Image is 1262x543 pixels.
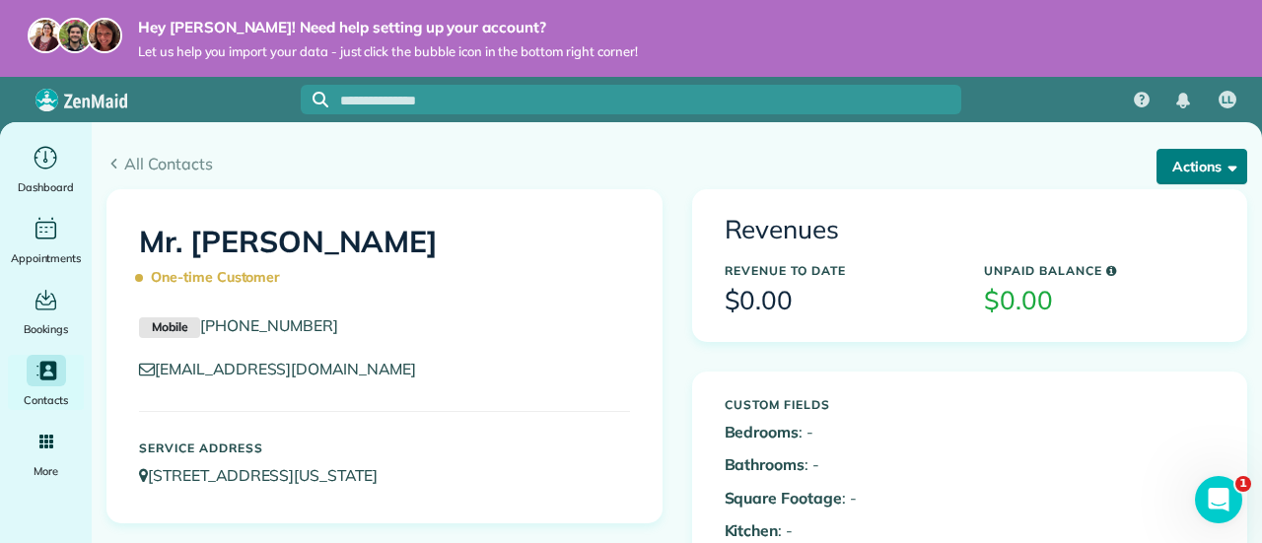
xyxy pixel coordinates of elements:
[139,317,200,339] small: Mobile
[18,177,74,197] span: Dashboard
[1195,476,1242,523] iframe: Intercom live chat
[1162,79,1204,122] div: Notifications
[8,284,84,339] a: Bookings
[301,92,328,107] button: Focus search
[138,43,638,60] span: Let us help you import your data - just click the bubble icon in the bottom right corner!
[57,18,93,53] img: jorge-587dff0eeaa6aab1f244e6dc62b8924c3b6ad411094392a53c71c6c4a576187d.jpg
[725,453,955,476] p: : -
[106,152,1247,175] a: All Contacts
[24,319,69,339] span: Bookings
[138,18,638,37] strong: Hey [PERSON_NAME]! Need help setting up your account?
[1235,476,1251,492] span: 1
[139,260,289,295] span: One-time Customer
[725,264,955,277] h5: Revenue to Date
[984,287,1215,315] h3: $0.00
[8,142,84,197] a: Dashboard
[139,465,396,485] a: [STREET_ADDRESS][US_STATE]
[725,422,800,441] b: Bedrooms
[139,226,630,295] h1: Mr. [PERSON_NAME]
[28,18,63,53] img: maria-72a9807cf96188c08ef61303f053569d2e2a8a1cde33d635c8a3ac13582a053d.jpg
[725,398,955,411] h5: Custom Fields
[34,461,58,481] span: More
[1118,77,1262,122] nav: Main
[124,152,1247,175] span: All Contacts
[725,454,806,474] b: Bathrooms
[139,441,630,454] h5: Service Address
[1157,149,1247,184] button: Actions
[725,487,955,509] p: : -
[1222,93,1233,108] span: LL
[725,488,842,508] b: Square Footage
[313,92,328,107] svg: Focus search
[725,421,955,443] p: : -
[725,520,779,540] b: Kitchen
[725,216,1216,244] h3: Revenues
[139,359,435,378] a: [EMAIL_ADDRESS][DOMAIN_NAME]
[139,315,338,335] a: Mobile[PHONE_NUMBER]
[8,213,84,268] a: Appointments
[24,390,68,410] span: Contacts
[725,519,955,542] p: : -
[725,287,955,315] h3: $0.00
[984,264,1215,277] h5: Unpaid Balance
[8,355,84,410] a: Contacts
[11,248,82,268] span: Appointments
[87,18,122,53] img: michelle-19f622bdf1676172e81f8f8fba1fb50e276960ebfe0243fe18214015130c80e4.jpg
